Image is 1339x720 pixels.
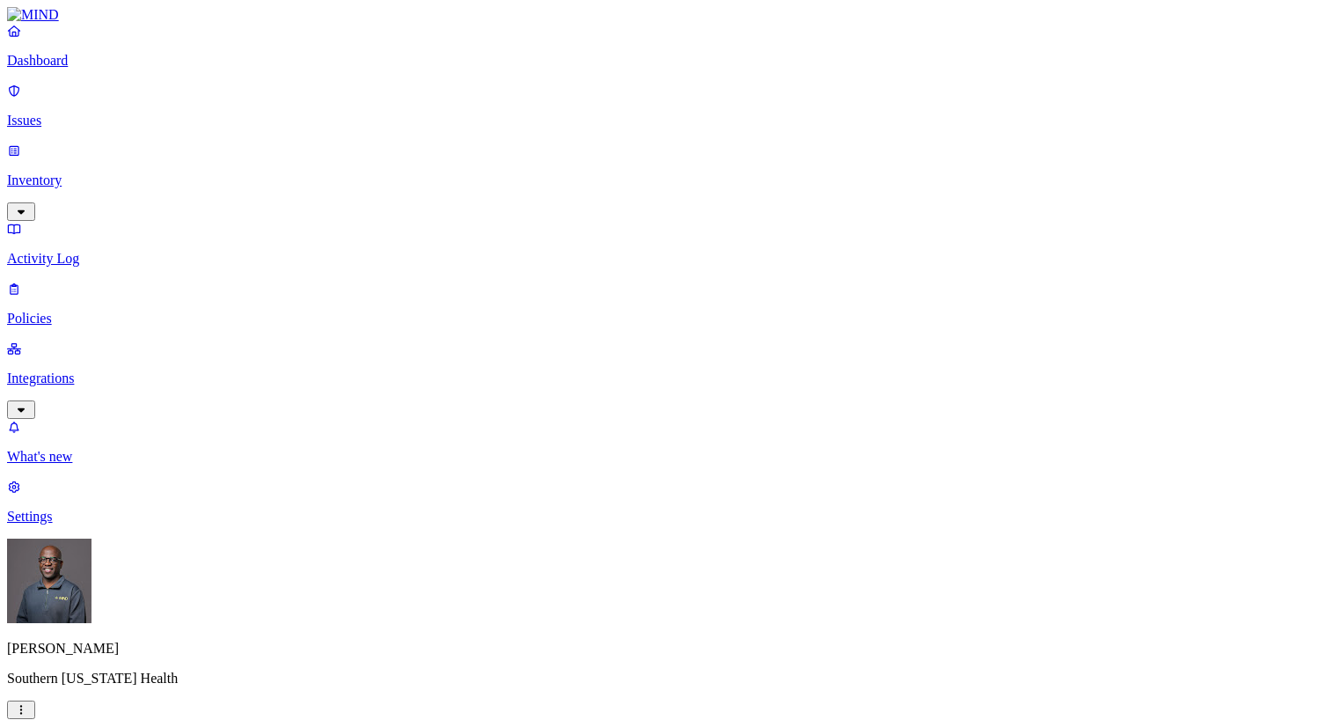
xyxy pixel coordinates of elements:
p: Activity Log [7,251,1332,267]
p: Settings [7,509,1332,525]
p: Inventory [7,173,1332,188]
p: What's new [7,449,1332,465]
p: Integrations [7,371,1332,386]
img: MIND [7,7,59,23]
img: Gregory Thomas [7,539,91,623]
p: Issues [7,113,1332,129]
p: [PERSON_NAME] [7,641,1332,657]
p: Dashboard [7,53,1332,69]
p: Southern [US_STATE] Health [7,671,1332,687]
p: Policies [7,311,1332,327]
